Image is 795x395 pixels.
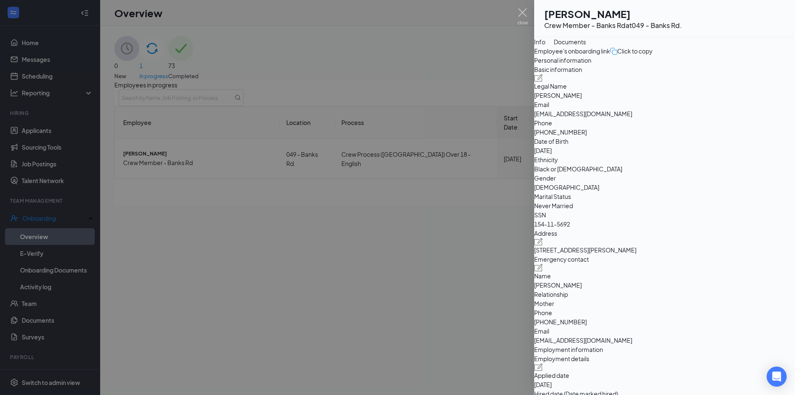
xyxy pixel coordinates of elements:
[534,201,795,210] span: Never Married
[534,308,795,317] span: Phone
[534,127,795,137] span: [PHONE_NUMBER]
[554,37,586,46] div: Documents
[534,146,795,155] span: [DATE]
[534,299,795,308] span: Mother
[534,65,795,74] span: Basic information
[534,219,795,229] span: 154-11-5692
[544,21,682,30] div: Crew Member - Banks Rd at 049 - Banks Rd.
[534,280,795,290] span: [PERSON_NAME]
[534,164,795,173] span: Black or [DEMOGRAPHIC_DATA]
[534,173,795,183] span: Gender
[534,255,795,264] span: Emergency contact
[534,109,795,118] span: [EMAIL_ADDRESS][DOMAIN_NAME]
[610,48,617,55] img: click-to-copy.71757273a98fde459dfc.svg
[534,46,610,56] span: Employee's onboarding link
[534,271,795,280] span: Name
[534,380,795,389] span: [DATE]
[534,371,795,380] span: Applied date
[534,155,795,164] span: Ethnicity
[534,345,795,354] span: Employment information
[534,56,795,65] span: Personal information
[534,37,545,46] div: Info
[534,118,795,127] span: Phone
[534,210,795,219] span: SSN
[534,336,795,345] span: [EMAIL_ADDRESS][DOMAIN_NAME]
[534,229,795,238] span: Address
[534,91,795,100] span: [PERSON_NAME]
[534,326,795,336] span: Email
[534,137,795,146] span: Date of Birth
[767,367,787,387] div: Open Intercom Messenger
[534,317,795,326] span: [PHONE_NUMBER]
[534,354,795,363] span: Employment details
[534,192,795,201] span: Marital Status
[534,183,795,192] span: [DEMOGRAPHIC_DATA]
[534,82,795,91] span: Legal Name
[534,100,795,109] span: Email
[534,245,795,255] span: [STREET_ADDRESS][PERSON_NAME]
[610,46,653,56] button: Click to copy
[534,290,795,299] span: Relationship
[544,7,682,21] h1: [PERSON_NAME]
